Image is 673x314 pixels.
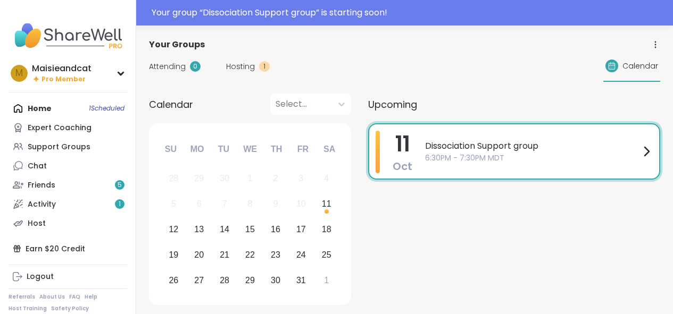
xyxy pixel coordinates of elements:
div: 28 [220,273,229,287]
div: Logout [27,271,54,282]
div: 7 [222,197,227,211]
div: 17 [296,222,306,236]
div: Not available Thursday, October 2nd, 2025 [264,167,287,190]
a: Expert Coaching [9,118,127,137]
div: 14 [220,222,229,236]
img: ShareWell Nav Logo [9,17,127,54]
a: Logout [9,267,127,286]
div: Choose Monday, October 20th, 2025 [188,243,211,266]
span: Calendar [149,97,193,112]
div: 30 [220,171,229,185]
div: Choose Thursday, October 16th, 2025 [264,218,287,241]
div: 1 [324,273,329,287]
div: 24 [296,248,306,262]
div: 19 [169,248,178,262]
a: Help [85,293,97,301]
div: Choose Tuesday, October 21st, 2025 [213,243,236,266]
span: Pro Member [41,75,86,84]
div: Not available Tuesday, October 7th, 2025 [213,193,236,216]
a: About Us [39,293,65,301]
div: Choose Wednesday, October 29th, 2025 [239,269,262,292]
div: 12 [169,222,178,236]
div: 31 [296,273,306,287]
div: Not available Monday, October 6th, 2025 [188,193,211,216]
a: Host [9,214,127,233]
span: Upcoming [368,97,417,112]
div: 18 [322,222,331,236]
div: Choose Sunday, October 12th, 2025 [162,218,185,241]
div: Host [28,218,46,229]
div: Maisieandcat [32,63,92,74]
a: Activity1 [9,194,127,214]
div: Not available Wednesday, October 1st, 2025 [239,167,262,190]
div: 10 [296,197,306,211]
a: Host Training [9,305,47,312]
div: 16 [271,222,280,236]
div: 1 [259,61,270,72]
div: 28 [169,171,178,185]
div: Choose Sunday, October 26th, 2025 [162,269,185,292]
a: Safety Policy [51,305,89,312]
span: Hosting [226,61,255,72]
a: Chat [9,156,127,175]
div: month 2025-10 [161,166,339,293]
a: Friends5 [9,175,127,194]
div: Expert Coaching [28,123,92,133]
div: 23 [271,248,280,262]
span: Calendar [622,61,658,72]
div: Not available Saturday, October 4th, 2025 [315,167,338,190]
div: Choose Saturday, November 1st, 2025 [315,269,338,292]
div: Choose Wednesday, October 15th, 2025 [239,218,262,241]
div: Not available Monday, September 29th, 2025 [188,167,211,190]
a: Support Groups [9,137,127,156]
div: Choose Saturday, October 11th, 2025 [315,193,338,216]
div: 0 [190,61,201,72]
div: 11 [322,197,331,211]
div: Choose Thursday, October 30th, 2025 [264,269,287,292]
div: 2 [273,171,278,185]
div: Sa [318,138,341,161]
div: 27 [194,273,204,287]
div: Activity [28,199,56,210]
div: Not available Friday, October 10th, 2025 [289,193,312,216]
span: 5 [118,181,122,190]
div: Choose Friday, October 17th, 2025 [289,218,312,241]
div: We [238,138,262,161]
div: Fr [291,138,314,161]
div: 8 [248,197,253,211]
div: Choose Friday, October 24th, 2025 [289,243,312,266]
div: 25 [322,248,331,262]
div: Not available Friday, October 3rd, 2025 [289,167,312,190]
div: Choose Friday, October 31st, 2025 [289,269,312,292]
div: 26 [169,273,178,287]
div: 13 [194,222,204,236]
div: Su [159,138,182,161]
span: 6:30PM - 7:30PM MDT [425,152,640,164]
div: 15 [245,222,255,236]
span: Oct [393,159,412,174]
div: Choose Tuesday, October 28th, 2025 [213,269,236,292]
span: 1 [119,200,121,209]
div: 6 [197,197,202,211]
div: 22 [245,248,255,262]
div: 20 [194,248,204,262]
div: Your group “ Dissociation Support group ” is starting soon! [152,6,667,19]
div: Th [265,138,288,161]
div: Choose Monday, October 27th, 2025 [188,269,211,292]
div: Not available Tuesday, September 30th, 2025 [213,167,236,190]
div: 3 [298,171,303,185]
div: 29 [194,171,204,185]
a: FAQ [69,293,80,301]
div: Choose Saturday, October 25th, 2025 [315,243,338,266]
span: M [15,66,23,80]
div: Choose Saturday, October 18th, 2025 [315,218,338,241]
div: 9 [273,197,278,211]
div: Choose Monday, October 13th, 2025 [188,218,211,241]
div: Choose Thursday, October 23rd, 2025 [264,243,287,266]
div: Mo [185,138,209,161]
a: Referrals [9,293,35,301]
span: 11 [395,129,410,159]
div: Not available Wednesday, October 8th, 2025 [239,193,262,216]
div: Choose Wednesday, October 22nd, 2025 [239,243,262,266]
div: Friends [28,180,55,191]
